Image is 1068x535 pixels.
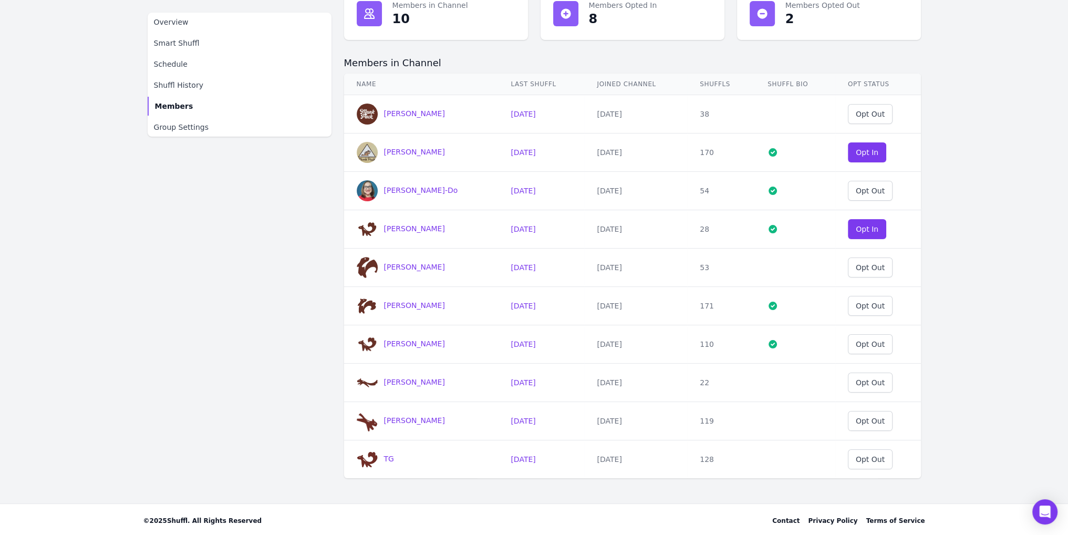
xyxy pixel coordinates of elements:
div: Open Intercom Messenger [1032,499,1057,524]
span: [PERSON_NAME] [384,148,445,156]
button: Opt Out [848,258,893,277]
img: Gina Modugno [357,334,378,355]
td: 170 [687,133,755,172]
button: Opt Out [848,104,893,124]
div: 2 [785,11,794,27]
img: Brandy Keel-Do [357,180,378,201]
td: [DATE] [584,325,687,364]
img: Arkadiusz Luba [357,142,378,163]
img: Damian Warshall [357,219,378,240]
th: Opt Status [835,74,921,95]
td: 28 [687,210,755,249]
button: Opt In [848,219,887,239]
div: Opt Out [856,454,885,465]
span: [PERSON_NAME] [384,339,445,348]
span: Overview [154,17,189,27]
td: 38 [687,95,755,133]
div: Opt Out [856,109,885,119]
button: Opt In [848,142,887,162]
th: Last Shuffl [498,74,584,95]
a: Eric Mesh[PERSON_NAME] [357,301,445,310]
span: [PERSON_NAME] [384,301,445,310]
div: Opt Out [856,186,885,196]
a: [DATE] [511,110,535,118]
button: Opt Out [848,411,893,431]
th: Joined Channel [584,74,687,95]
a: Arkadiusz Luba[PERSON_NAME] [357,148,445,156]
span: [PERSON_NAME] [384,109,445,118]
span: [PERSON_NAME] [384,378,445,386]
td: [DATE] [584,287,687,325]
div: Opt Out [856,416,885,426]
td: 128 [687,440,755,479]
span: Shuffl History [154,80,203,90]
span: [PERSON_NAME] [384,263,445,271]
a: Schedule [148,55,331,74]
div: 10 [392,11,410,27]
td: 119 [687,402,755,440]
a: [DATE] [511,378,535,387]
td: 22 [687,364,755,402]
a: [DATE] [511,340,535,348]
th: Name [344,74,499,95]
div: 8 [589,11,598,27]
a: Overview [148,13,331,32]
nav: Sidebar [148,13,331,137]
div: Opt In [856,147,878,158]
a: [DATE] [511,187,535,195]
a: [DATE] [511,455,535,464]
td: 110 [687,325,755,364]
img: Jerry Hinestroza [357,372,378,393]
a: TG TG [357,455,394,463]
span: TG [384,455,394,463]
a: [DATE] [511,302,535,310]
a: Members [148,97,331,116]
div: Opt In [856,224,878,234]
div: Contact [772,517,800,525]
button: Opt Out [848,181,893,201]
a: [DATE] [511,148,535,157]
a: Privacy Policy [808,517,857,525]
img: Eric Mesh [357,295,378,316]
h2: Members in Channel [344,57,921,69]
img: Alex Cahill [357,104,378,125]
a: Brandy Keel-Do[PERSON_NAME]-Do [357,186,458,194]
div: Opt Out [856,262,885,273]
td: 53 [687,249,755,287]
th: Shuffls [687,74,755,95]
img: TG [357,449,378,470]
button: Opt Out [848,296,893,316]
a: [DATE] [511,263,535,272]
button: Opt Out [848,334,893,354]
a: David Marin[PERSON_NAME] [357,263,445,271]
div: Opt Out [856,339,885,349]
button: Opt Out [848,373,893,393]
a: Michelle Glienke[PERSON_NAME] [357,416,445,425]
th: Shuffl Bio [755,74,835,95]
span: [PERSON_NAME] [384,224,445,233]
a: Gina Modugno[PERSON_NAME] [357,339,445,348]
span: Schedule [154,59,188,69]
td: 171 [687,287,755,325]
span: [PERSON_NAME]-Do [384,186,458,194]
div: Opt Out [856,301,885,311]
a: Terms of Service [866,517,925,525]
td: [DATE] [584,172,687,210]
img: David Marin [357,257,378,278]
a: [DATE] [511,417,535,425]
td: 54 [687,172,755,210]
a: Jerry Hinestroza[PERSON_NAME] [357,378,445,386]
span: © 2025 Shuffl. All Rights Reserved [143,517,262,525]
a: Group Settings [148,118,331,137]
a: Damian Warshall[PERSON_NAME] [357,224,445,233]
td: [DATE] [584,95,687,133]
a: [DATE] [511,225,535,233]
a: Smart Shuffl [148,34,331,53]
td: [DATE] [584,402,687,440]
td: [DATE] [584,364,687,402]
td: [DATE] [584,133,687,172]
img: Michelle Glienke [357,410,378,431]
span: Members [155,101,193,111]
button: Opt Out [848,449,893,469]
span: Group Settings [154,122,209,132]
